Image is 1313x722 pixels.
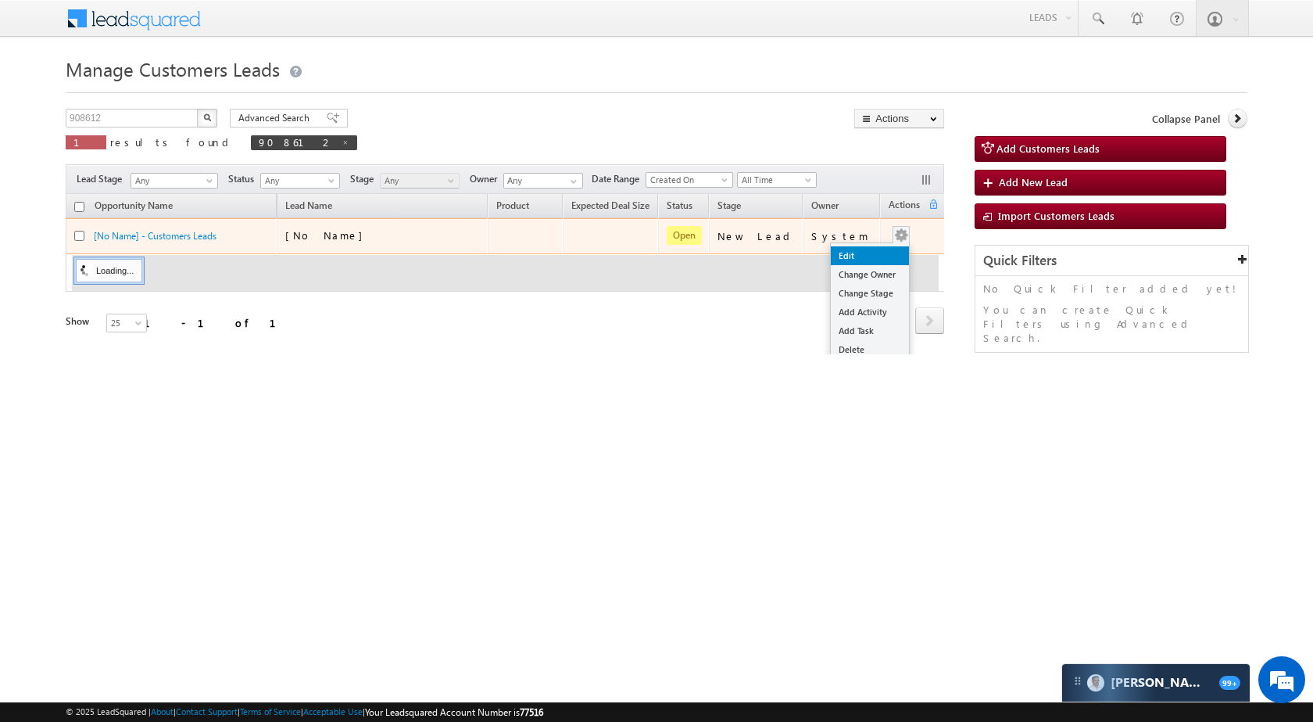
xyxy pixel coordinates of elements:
[94,230,216,242] a: [No Name] - Customers Leads
[915,307,944,334] span: next
[854,109,944,128] button: Actions
[831,321,909,340] a: Add Task
[737,172,817,188] a: All Time
[738,173,812,187] span: All Time
[592,172,646,186] span: Date Range
[710,197,749,217] a: Stage
[1072,675,1084,688] img: carter-drag
[73,135,98,149] span: 1
[144,314,295,332] div: 1 - 1 of 1
[496,199,529,211] span: Product
[87,197,181,217] a: Opportunity Name
[667,226,702,245] span: Open
[285,228,370,242] span: [No Name]
[562,174,581,189] a: Show All Items
[915,309,944,334] a: next
[259,135,334,149] span: 908612
[996,142,1100,155] span: Add Customers Leads
[380,173,460,189] a: Any
[261,174,335,188] span: Any
[717,199,741,211] span: Stage
[76,259,142,282] div: Loading...
[881,196,928,217] span: Actions
[831,340,909,359] a: Delete
[831,246,909,265] a: Edit
[1087,674,1104,691] img: Carter
[20,145,285,469] textarea: Type your message and hit 'Enter'
[811,199,839,211] span: Owner
[831,265,909,284] a: Change Owner
[66,705,543,720] span: © 2025 LeadSquared | | | | |
[77,172,128,186] span: Lead Stage
[240,706,301,717] a: Terms of Service
[998,209,1114,222] span: Import Customers Leads
[256,8,294,45] div: Minimize live chat window
[203,113,211,121] img: Search
[213,482,284,503] em: Start Chat
[381,174,455,188] span: Any
[228,172,260,186] span: Status
[983,303,1240,345] p: You can create Quick Filters using Advanced Search.
[1061,663,1250,702] div: carter-dragCarter[PERSON_NAME]99+
[260,173,340,189] a: Any
[563,197,657,217] a: Expected Deal Size
[303,706,363,717] a: Acceptable Use
[365,706,543,718] span: Your Leadsquared Account Number is
[983,282,1240,296] p: No Quick Filter added yet!
[74,202,84,212] input: Check all records
[520,706,543,718] span: 77516
[503,173,583,189] input: Type to Search
[238,111,314,125] span: Advanced Search
[131,173,218,189] a: Any
[831,284,909,303] a: Change Stage
[176,706,238,717] a: Contact Support
[106,314,147,332] a: 25
[811,229,874,243] div: System
[277,197,340,217] span: Lead Name
[1152,112,1220,126] span: Collapse Panel
[999,175,1068,189] span: Add New Lead
[81,82,263,102] div: Chat with us now
[717,229,796,243] div: New Lead
[110,135,234,149] span: results found
[95,199,173,211] span: Opportunity Name
[66,56,280,81] span: Manage Customers Leads
[1219,676,1240,690] span: 99+
[27,82,66,102] img: d_60004797649_company_0_60004797649
[975,246,1248,276] div: Quick Filters
[151,706,174,717] a: About
[470,172,503,186] span: Owner
[107,316,148,330] span: 25
[659,197,700,217] a: Status
[831,303,909,321] a: Add Activity
[571,199,649,211] span: Expected Deal Size
[66,314,94,329] div: Show
[350,172,380,186] span: Stage
[131,174,213,188] span: Any
[646,173,728,187] span: Created On
[646,172,733,188] a: Created On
